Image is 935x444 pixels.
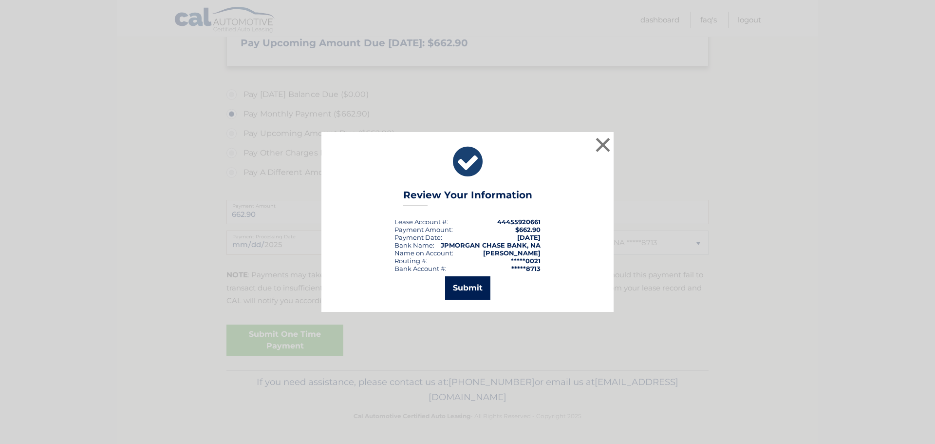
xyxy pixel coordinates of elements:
div: Lease Account #: [394,218,448,226]
span: $662.90 [515,226,541,233]
button: × [593,135,613,154]
div: Bank Account #: [394,265,447,272]
strong: [PERSON_NAME] [483,249,541,257]
div: Bank Name: [394,241,434,249]
span: [DATE] [517,233,541,241]
div: Name on Account: [394,249,453,257]
h3: Review Your Information [403,189,532,206]
div: Routing #: [394,257,428,265]
strong: 44455920661 [497,218,541,226]
button: Submit [445,276,490,300]
div: Payment Amount: [394,226,453,233]
strong: JPMORGAN CHASE BANK, NA [441,241,541,249]
div: : [394,233,442,241]
span: Payment Date [394,233,441,241]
